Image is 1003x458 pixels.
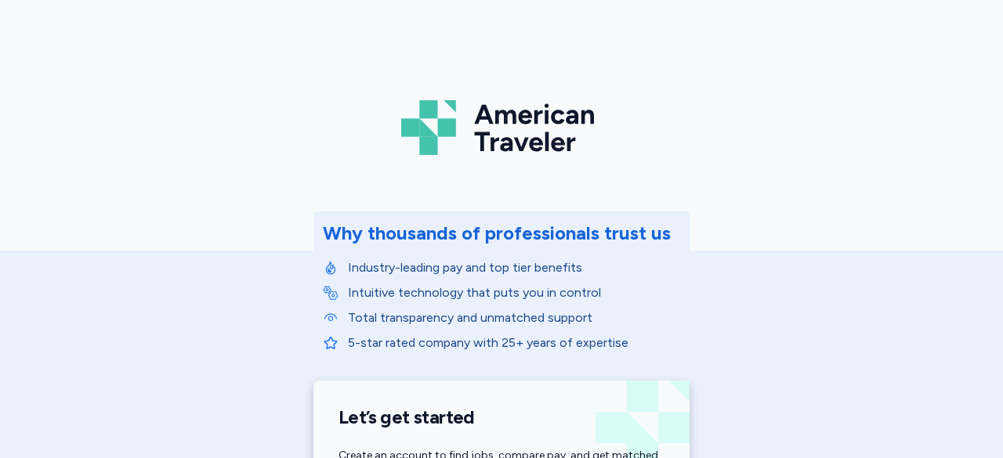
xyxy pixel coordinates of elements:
[339,406,664,429] h1: Let’s get started
[348,334,680,352] p: 5-star rated company with 25+ years of expertise
[401,94,602,161] img: Logo
[348,283,680,302] p: Intuitive technology that puts you in control
[323,221,671,246] div: Why thousands of professionals trust us
[348,308,680,327] p: Total transparency and unmatched support
[348,258,680,277] p: Industry-leading pay and top tier benefits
